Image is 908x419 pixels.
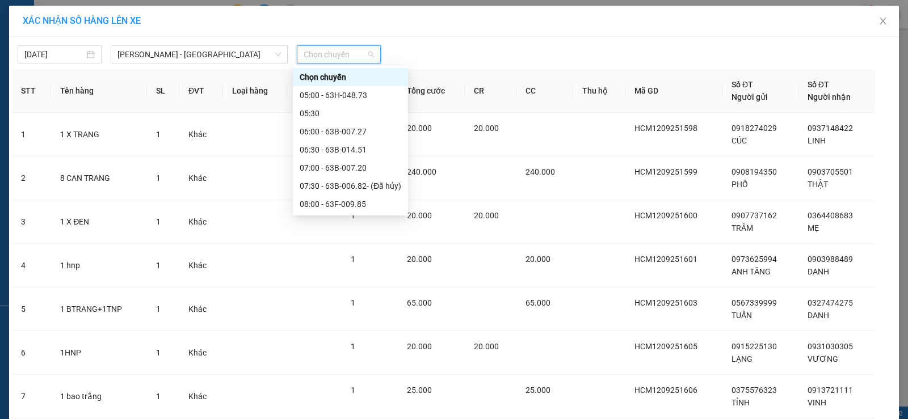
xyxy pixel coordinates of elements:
span: 20.000 [474,124,499,133]
span: 0908194350 [732,167,777,176]
td: Khác [179,287,222,331]
span: 1 [156,173,161,183]
span: VINH [808,398,826,407]
span: 20.000 [407,124,432,133]
span: HCM1209251605 [634,342,697,351]
span: 1 [351,342,355,351]
td: 1 [12,113,51,156]
span: 0915225130 [732,342,777,351]
span: 0931030305 [808,342,853,351]
span: 1 [156,217,161,226]
div: Chọn chuyến [293,68,408,86]
span: 1 [156,304,161,314]
span: 25.000 [407,386,432,395]
span: 65.000 [407,298,432,307]
span: DANH [808,267,829,276]
span: Hồ Chí Minh - Mỹ Tho [117,46,281,63]
span: XÁC NHẬN SỐ HÀNG LÊN XE [23,15,141,26]
td: 6 [12,331,51,375]
td: Khác [179,113,222,156]
span: Người gửi [732,92,768,101]
td: Khác [179,375,222,418]
span: Chọn chuyến [304,46,374,63]
div: Chọn chuyến [300,71,401,83]
span: 0903705501 [808,167,853,176]
span: 1 [351,386,355,395]
span: 1 [351,255,355,264]
span: 0973625994 [732,255,777,264]
span: 1 [156,130,161,139]
td: 1 bao trắng [51,375,146,418]
th: Mã GD [625,69,722,113]
span: 0364408683 [808,211,853,220]
span: PHỔ [732,180,748,189]
td: 7 [12,375,51,418]
span: LẠNG [732,354,753,363]
td: 3 [12,200,51,244]
th: Ghi chú [287,69,342,113]
td: 1 X ĐEN [51,200,146,244]
span: 25.000 [526,386,550,395]
td: Khác [179,331,222,375]
span: 0918274029 [732,124,777,133]
span: close [878,16,888,26]
th: STT [12,69,51,113]
td: Khác [179,244,222,287]
span: 20.000 [526,255,550,264]
button: Close [867,6,899,37]
span: 1 [351,211,355,220]
span: 0937148422 [808,124,853,133]
span: TỈNH [732,398,750,407]
td: 2 [12,156,51,200]
th: SL [147,69,179,113]
span: 0327474275 [808,298,853,307]
div: 07:30 - 63B-006.82 - (Đã hủy) [300,180,401,192]
span: ANH TĂNG [732,267,771,276]
span: HCM1209251598 [634,124,697,133]
span: 20.000 [407,211,432,220]
span: 1 [156,392,161,401]
span: HCM1209251606 [634,386,697,395]
span: 1 [351,298,355,307]
td: Khác [179,200,222,244]
span: 0375576323 [732,386,777,395]
th: Tên hàng [51,69,146,113]
span: 0907737162 [732,211,777,220]
span: HCM1209251603 [634,298,697,307]
span: VƯƠNG [808,354,838,363]
div: 08:00 - 63F-009.85 [300,198,401,210]
th: Tổng cước [398,69,465,113]
th: CR [465,69,516,113]
span: HCM1209251599 [634,167,697,176]
td: 1 X TRANG [51,113,146,156]
td: Khác [179,156,222,200]
span: 0903988489 [808,255,853,264]
td: 1 BTRANG+1TNP [51,287,146,331]
span: CÚC [732,136,747,145]
span: 65.000 [526,298,550,307]
span: 20.000 [474,211,499,220]
td: 1HNP [51,331,146,375]
div: 06:30 - 63B-014.51 [300,143,401,156]
span: 20.000 [407,255,432,264]
span: Người nhận [808,92,851,101]
th: Thu hộ [573,69,625,113]
span: THẬT [808,180,828,189]
th: CC [516,69,573,113]
span: 0913721111 [808,386,853,395]
span: HCM1209251600 [634,211,697,220]
div: 07:00 - 63B-007.20 [300,162,401,174]
span: HCM1209251601 [634,255,697,264]
div: 06:00 - 63B-007.27 [300,125,401,138]
span: 240.000 [407,167,436,176]
span: down [275,51,281,58]
span: DANH [808,311,829,320]
span: 20.000 [474,342,499,351]
span: 1 [156,348,161,357]
span: TRÂM [732,223,753,232]
span: 20.000 [407,342,432,351]
th: ĐVT [179,69,222,113]
td: 5 [12,287,51,331]
input: 12/09/2025 [24,48,85,61]
span: TUẤN [732,311,752,320]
